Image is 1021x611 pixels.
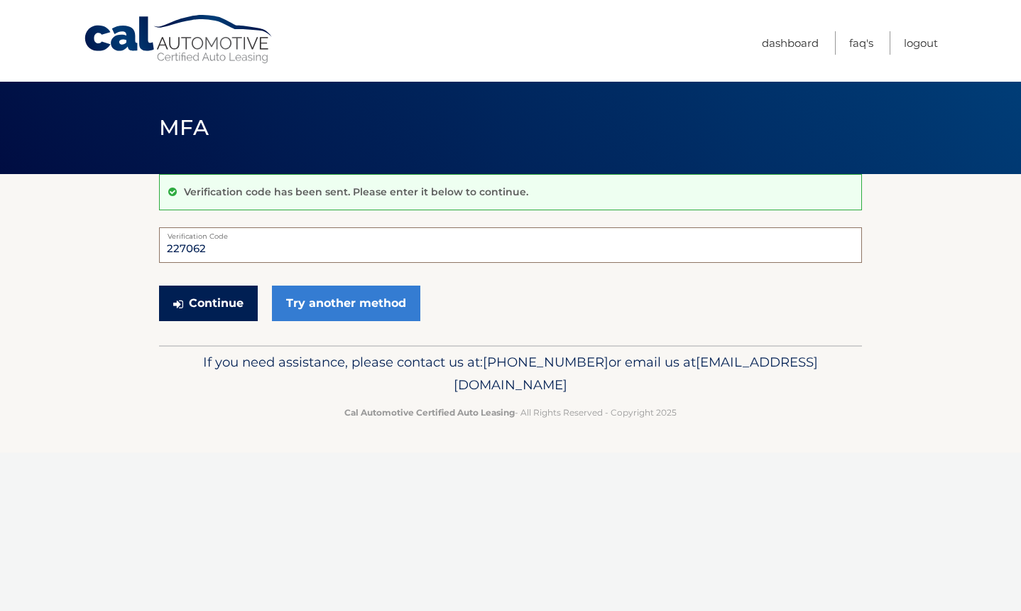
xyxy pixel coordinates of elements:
input: Verification Code [159,227,862,263]
strong: Cal Automotive Certified Auto Leasing [344,407,515,418]
a: Dashboard [762,31,819,55]
a: Logout [904,31,938,55]
a: FAQ's [849,31,873,55]
a: Cal Automotive [83,14,275,65]
a: Try another method [272,286,420,321]
p: If you need assistance, please contact us at: or email us at [168,351,853,396]
button: Continue [159,286,258,321]
p: - All Rights Reserved - Copyright 2025 [168,405,853,420]
p: Verification code has been sent. Please enter it below to continue. [184,185,528,198]
span: [PHONE_NUMBER] [483,354,608,370]
span: [EMAIL_ADDRESS][DOMAIN_NAME] [454,354,818,393]
span: MFA [159,114,209,141]
label: Verification Code [159,227,862,239]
